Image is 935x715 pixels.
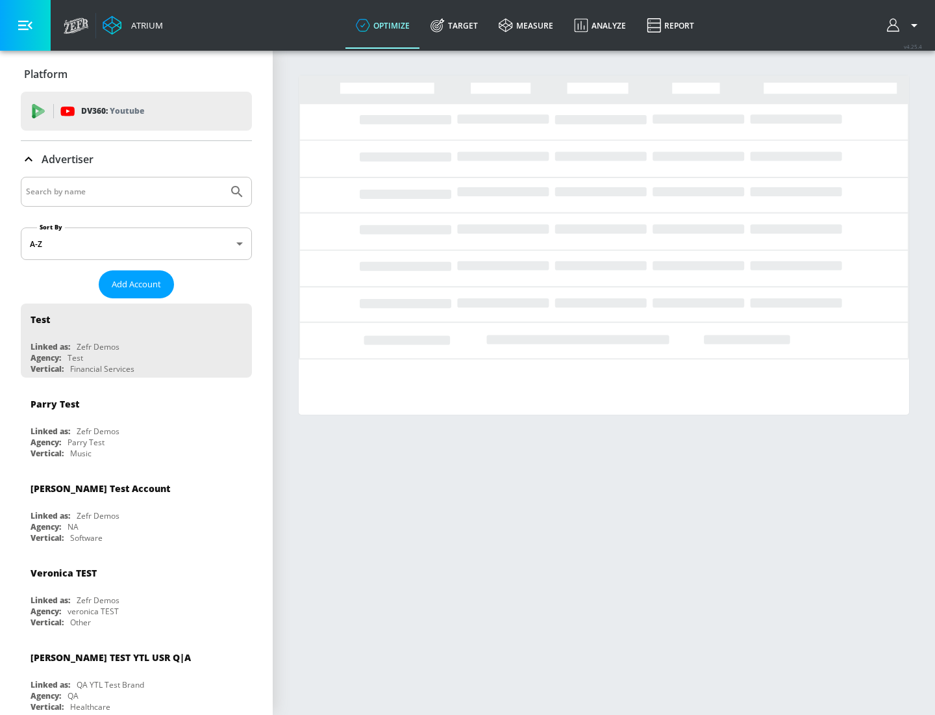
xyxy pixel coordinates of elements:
[68,690,79,701] div: QA
[70,617,91,628] div: Other
[31,651,191,664] div: [PERSON_NAME] TEST YTL USR Q|A
[77,679,144,690] div: QA YTL Test Brand
[31,567,97,579] div: Veronica TEST
[37,223,65,231] label: Sort By
[31,679,70,690] div: Linked as:
[904,43,922,50] span: v 4.25.4
[31,521,61,532] div: Agency:
[110,104,144,118] p: Youtube
[70,532,103,543] div: Software
[68,521,79,532] div: NA
[636,2,704,49] a: Report
[99,270,174,298] button: Add Account
[68,352,83,363] div: Test
[31,510,70,521] div: Linked as:
[31,532,64,543] div: Vertical:
[21,473,252,547] div: [PERSON_NAME] Test AccountLinked as:Zefr DemosAgency:NAVertical:Software
[21,557,252,631] div: Veronica TESTLinked as:Zefr DemosAgency:veronica TESTVertical:Other
[21,304,252,378] div: TestLinked as:Zefr DemosAgency:TestVertical:Financial Services
[488,2,564,49] a: measure
[77,341,119,352] div: Zefr Demos
[24,67,68,81] p: Platform
[70,701,110,712] div: Healthcare
[103,16,163,35] a: Atrium
[31,482,170,495] div: [PERSON_NAME] Test Account
[21,227,252,260] div: A-Z
[31,352,61,363] div: Agency:
[31,617,64,628] div: Vertical:
[26,183,223,200] input: Search by name
[21,92,252,131] div: DV360: Youtube
[31,313,50,326] div: Test
[420,2,488,49] a: Target
[21,388,252,462] div: Parry TestLinked as:Zefr DemosAgency:Parry TestVertical:Music
[81,104,144,118] p: DV360:
[31,690,61,701] div: Agency:
[70,363,134,374] div: Financial Services
[21,56,252,92] div: Platform
[42,152,93,166] p: Advertiser
[68,437,105,448] div: Parry Test
[77,426,119,437] div: Zefr Demos
[68,606,119,617] div: veronica TEST
[112,277,161,292] span: Add Account
[77,510,119,521] div: Zefr Demos
[345,2,420,49] a: optimize
[70,448,92,459] div: Music
[31,701,64,712] div: Vertical:
[564,2,636,49] a: Analyze
[31,606,61,617] div: Agency:
[31,595,70,606] div: Linked as:
[31,426,70,437] div: Linked as:
[126,19,163,31] div: Atrium
[31,398,79,410] div: Parry Test
[31,448,64,459] div: Vertical:
[31,363,64,374] div: Vertical:
[77,595,119,606] div: Zefr Demos
[31,341,70,352] div: Linked as:
[21,141,252,177] div: Advertiser
[31,437,61,448] div: Agency:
